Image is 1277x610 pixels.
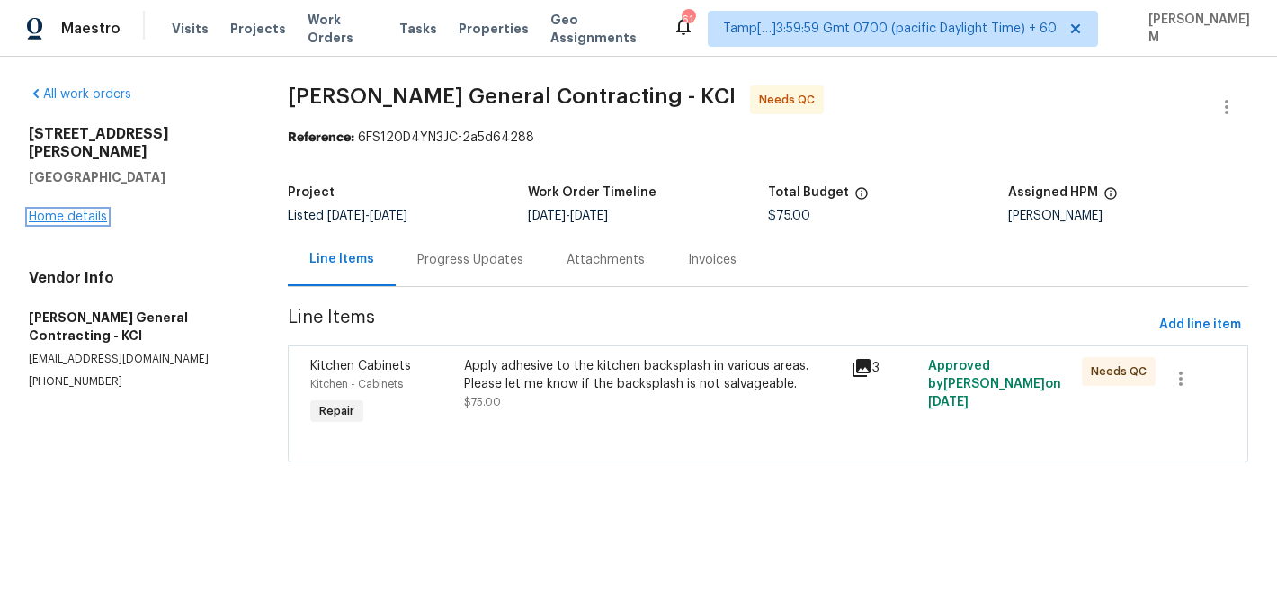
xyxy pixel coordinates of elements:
div: Attachments [567,251,645,269]
h2: [STREET_ADDRESS][PERSON_NAME] [29,125,245,161]
span: Properties [459,20,529,38]
span: [DATE] [370,210,407,222]
h5: [GEOGRAPHIC_DATA] [29,168,245,186]
span: [PERSON_NAME] M [1141,11,1250,47]
button: Add line item [1152,309,1248,342]
p: [EMAIL_ADDRESS][DOMAIN_NAME] [29,352,245,367]
span: Maestro [61,20,121,38]
div: 3 [851,357,917,379]
span: The total cost of line items that have been proposed by Opendoor. This sum includes line items th... [854,186,869,210]
a: Home details [29,211,107,223]
h5: Assigned HPM [1008,186,1098,199]
div: 614 [682,11,694,29]
div: Apply adhesive to the kitchen backsplash in various areas. Please let me know if the backsplash i... [464,357,839,393]
b: Reference: [288,131,354,144]
span: Add line item [1159,314,1241,336]
h5: Total Budget [768,186,849,199]
span: Approved by [PERSON_NAME] on [928,360,1061,408]
span: Visits [172,20,209,38]
span: [DATE] [928,396,969,408]
span: Projects [230,20,286,38]
h5: Work Order Timeline [528,186,656,199]
span: [DATE] [570,210,608,222]
a: All work orders [29,88,131,101]
span: - [327,210,407,222]
div: Progress Updates [417,251,523,269]
span: $75.00 [768,210,810,222]
span: Repair [312,402,362,420]
p: [PHONE_NUMBER] [29,374,245,390]
span: Geo Assignments [550,11,651,47]
div: Line Items [309,250,374,268]
span: [DATE] [528,210,566,222]
span: Tamp[…]3:59:59 Gmt 0700 (pacific Daylight Time) + 60 [723,20,1057,38]
div: 6FS120D4YN3JC-2a5d64288 [288,129,1248,147]
div: Invoices [688,251,737,269]
span: Needs QC [1091,363,1154,381]
span: Tasks [399,22,437,35]
span: The hpm assigned to this work order. [1103,186,1118,210]
span: Line Items [288,309,1152,342]
h5: Project [288,186,335,199]
span: Listed [288,210,407,222]
span: Work Orders [308,11,378,47]
span: Needs QC [759,91,822,109]
div: [PERSON_NAME] [1008,210,1248,222]
span: [PERSON_NAME] General Contracting - KCI [288,85,736,107]
h5: [PERSON_NAME] General Contracting - KCI [29,309,245,345]
span: Kitchen Cabinets [310,360,411,372]
h4: Vendor Info [29,269,245,287]
span: - [528,210,608,222]
span: $75.00 [464,397,501,408]
span: Kitchen - Cabinets [310,379,403,390]
span: [DATE] [327,210,365,222]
